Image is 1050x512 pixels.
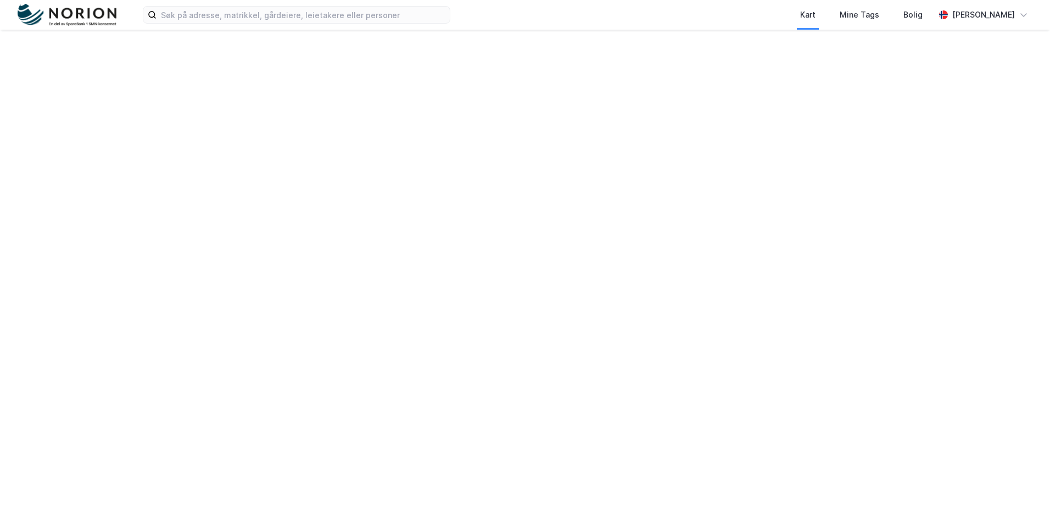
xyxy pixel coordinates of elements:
[952,8,1015,21] div: [PERSON_NAME]
[800,8,816,21] div: Kart
[18,4,116,26] img: norion-logo.80e7a08dc31c2e691866.png
[903,8,923,21] div: Bolig
[840,8,879,21] div: Mine Tags
[157,7,450,23] input: Søk på adresse, matrikkel, gårdeiere, leietakere eller personer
